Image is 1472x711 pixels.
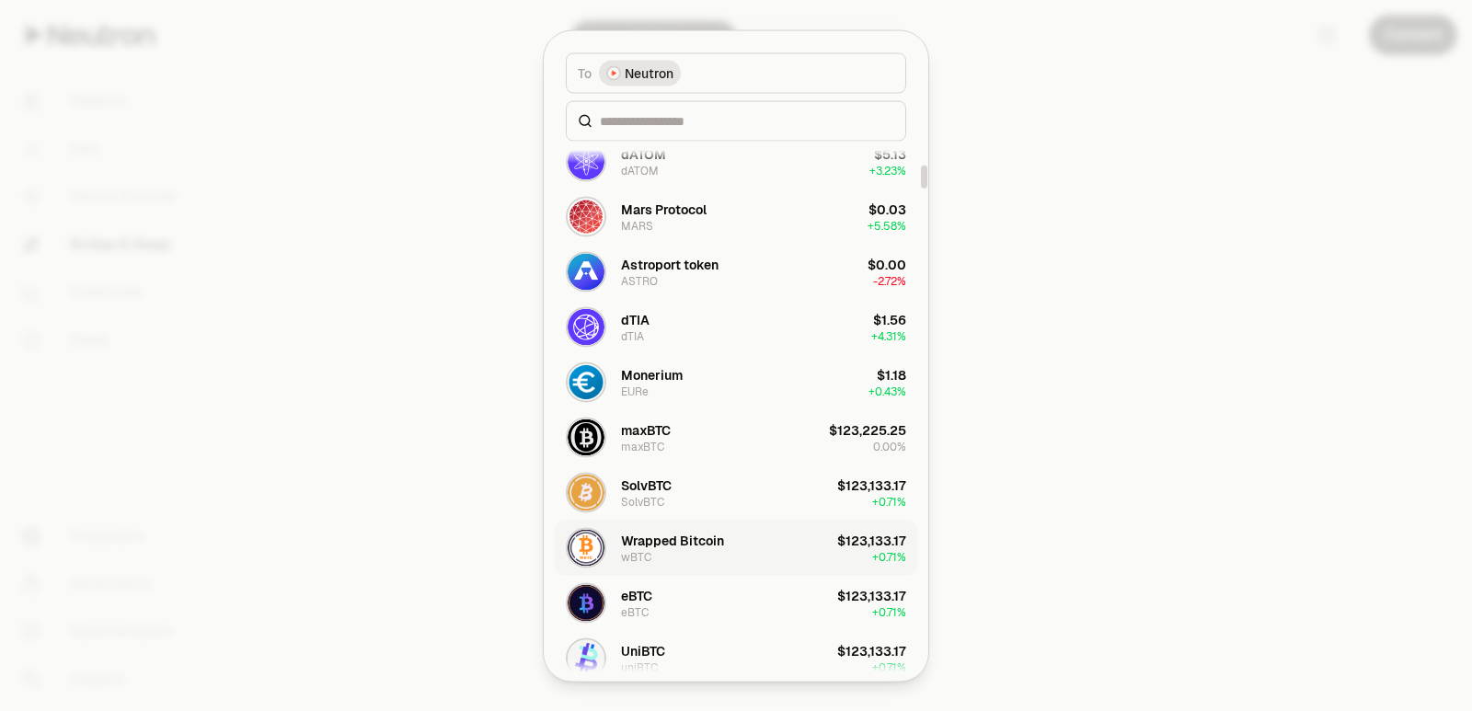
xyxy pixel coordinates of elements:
img: dTIA Logo [568,308,604,345]
div: eBTC [621,604,649,619]
button: dATOM LogodATOMdATOM$5.13+3.23% [555,133,917,189]
span: + 4.31% [871,328,906,343]
img: dATOM Logo [568,143,604,179]
span: 0.00% [873,439,906,453]
div: dTIA [621,310,650,328]
div: Astroport token [621,255,719,273]
span: + 0.71% [872,494,906,509]
div: $0.00 [868,255,906,273]
span: + 3.23% [869,163,906,178]
div: $0.03 [868,200,906,218]
button: ASTRO LogoAstroport tokenASTRO$0.00-2.72% [555,244,917,299]
div: Mars Protocol [621,200,707,218]
span: + 0.71% [872,659,906,674]
div: UniBTC [621,641,665,659]
img: uniBTC Logo [568,639,604,676]
img: MARS Logo [568,198,604,235]
span: + 0.71% [872,604,906,619]
div: $123,133.17 [837,531,906,549]
div: SolvBTC [621,476,672,494]
span: Neutron [625,63,673,82]
span: -2.72% [873,273,906,288]
button: dTIA LogodTIAdTIA$1.56+4.31% [555,299,917,354]
img: Neutron Logo [608,67,619,78]
div: $123,133.17 [837,641,906,659]
div: $1.18 [877,365,906,384]
div: Monerium [621,365,683,384]
div: $1.56 [873,310,906,328]
div: dATOM [621,163,659,178]
div: $5.13 [874,144,906,163]
button: uniBTC LogoUniBTCuniBTC$123,133.17+0.71% [555,630,917,685]
img: EURe Logo [568,363,604,400]
span: + 0.43% [868,384,906,398]
button: MARS LogoMars ProtocolMARS$0.03+5.58% [555,189,917,244]
span: To [578,63,592,82]
div: $123,133.17 [837,586,906,604]
div: maxBTC [621,439,664,453]
button: SolvBTC LogoSolvBTCSolvBTC$123,133.17+0.71% [555,464,917,520]
div: dTIA [621,328,644,343]
div: $123,225.25 [829,420,906,439]
div: ASTRO [621,273,658,288]
span: + 5.58% [868,218,906,233]
div: eBTC [621,586,652,604]
div: SolvBTC [621,494,664,509]
div: Wrapped Bitcoin [621,531,724,549]
button: wBTC LogoWrapped BitcoinwBTC$123,133.17+0.71% [555,520,917,575]
div: uniBTC [621,659,658,674]
img: maxBTC Logo [568,419,604,455]
img: eBTC Logo [568,584,604,621]
img: SolvBTC Logo [568,474,604,510]
img: ASTRO Logo [568,253,604,290]
div: EURe [621,384,649,398]
div: dATOM [621,144,666,163]
div: maxBTC [621,420,671,439]
img: wBTC Logo [568,529,604,566]
span: + 0.71% [872,549,906,564]
button: EURe LogoMoneriumEURe$1.18+0.43% [555,354,917,409]
div: MARS [621,218,653,233]
button: maxBTC LogomaxBTCmaxBTC$123,225.250.00% [555,409,917,464]
div: wBTC [621,549,651,564]
button: ToNeutron LogoNeutron [566,52,906,93]
button: eBTC LogoeBTCeBTC$123,133.17+0.71% [555,575,917,630]
div: $123,133.17 [837,476,906,494]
